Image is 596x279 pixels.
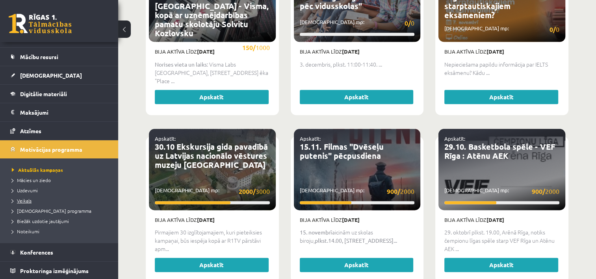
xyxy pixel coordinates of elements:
[300,60,415,69] p: 3. decembris, plkst. 11:00-11:40. ...
[342,216,360,223] strong: [DATE]
[387,187,400,195] strong: 900/
[155,61,207,68] strong: Norises vieta un laiks
[486,216,504,223] strong: [DATE]
[12,228,110,235] a: Noteikumi
[444,258,558,272] a: Apskatīt
[300,186,415,196] p: [DEMOGRAPHIC_DATA] mp:
[239,187,256,195] strong: 2000/
[532,187,545,195] strong: 900/
[10,243,108,261] a: Konferences
[155,258,269,272] a: Apskatīt
[300,216,415,224] p: Bija aktīva līdz
[12,218,110,225] a: Biežāk uzdotie jautājumi
[387,186,414,196] span: 2000
[20,90,67,97] span: Digitālie materiāli
[239,186,270,196] span: 3000
[12,167,63,173] span: Aktuālās kampaņas
[155,186,270,196] p: [DEMOGRAPHIC_DATA] mp:
[242,43,256,52] strong: 150/
[12,208,91,214] span: [DEMOGRAPHIC_DATA] programma
[12,166,110,173] a: Aktuālās kampaņas
[155,228,270,253] p: Pirmajiem 30 izglītojamajiem, kuri pieteiksies kampaņai, būs iespēja kopā ar R1TV pārstāvi apm...
[12,218,69,224] span: Biežāk uzdotie jautājumi
[10,122,108,140] a: Atzīmes
[20,249,53,256] span: Konferences
[20,267,89,274] span: Proktoringa izmēģinājums
[300,48,415,56] p: Bija aktīva līdz
[12,197,110,204] a: Veikals
[20,103,108,121] legend: Maksājumi
[155,216,270,224] p: Bija aktīva līdz
[444,186,559,196] p: [DEMOGRAPHIC_DATA] mp:
[12,187,38,193] span: Uzdevumi
[342,48,360,55] strong: [DATE]
[20,127,41,134] span: Atzīmes
[12,197,32,204] span: Veikals
[444,60,548,76] span: Nepieciešama papildu informācija par IELTS eksāmenu? Kādu ...
[300,135,321,142] a: Apskatīt:
[242,43,270,52] span: 1000
[155,135,176,142] a: Apskatīt:
[300,229,332,236] strong: 15. novembrī
[155,90,269,104] a: Apskatīt
[20,146,82,153] span: Motivācijas programma
[10,140,108,158] a: Motivācijas programma
[10,85,108,103] a: Digitālie materiāli
[486,48,504,55] strong: [DATE]
[155,43,270,52] p: [DEMOGRAPHIC_DATA] mp:
[12,187,110,194] a: Uzdevumi
[444,141,555,161] a: 29.10. Basketbola spēle - VEF Rīga : Atēnu AEK
[550,25,556,33] strong: 0/
[12,177,51,183] span: Mācies un ziedo
[20,53,58,60] span: Mācību resursi
[155,141,268,170] a: 30.10 Ekskursija gida pavadībā uz Latvijas nacionālo vēstures muzeju [GEOGRAPHIC_DATA]
[300,258,414,272] a: Apskatīt
[10,103,108,121] a: Maksājumi
[20,72,82,79] span: [DEMOGRAPHIC_DATA]
[444,24,559,34] p: [DEMOGRAPHIC_DATA] mp:
[197,216,215,223] strong: [DATE]
[9,14,72,33] a: Rīgas 1. Tālmācības vidusskola
[300,90,414,104] a: Apskatīt
[12,228,39,234] span: Noteikumi
[12,177,110,184] a: Mācies un ziedo
[405,18,414,28] span: 0
[300,228,415,245] p: aicinām uz skolas biroju,
[405,19,411,27] strong: 0/
[10,48,108,66] a: Mācību resursi
[12,207,110,214] a: [DEMOGRAPHIC_DATA] programma
[444,216,559,224] p: Bija aktīva līdz
[532,186,559,196] span: 2000
[10,66,108,84] a: [DEMOGRAPHIC_DATA]
[444,48,559,56] p: Bija aktīva līdz
[300,141,384,161] a: 15.11. Filmas "Dvēseļu putenis" pēcpusdiena
[550,24,559,34] span: 0
[444,228,559,253] p: 29. oktobrī plkst. 19.00, Arēnā Rīga, notiks čempionu līgas spēle starp VEF Rīga un Atēnu AEK ...
[444,135,465,142] a: Apskatīt:
[315,237,397,244] strong: plkst.14.00, [STREET_ADDRESS]...
[155,60,270,85] p: : Visma Labs [GEOGRAPHIC_DATA], [STREET_ADDRESS] ēka "Place ...
[444,90,558,104] a: Apskatīt
[300,18,415,28] p: [DEMOGRAPHIC_DATA] mp:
